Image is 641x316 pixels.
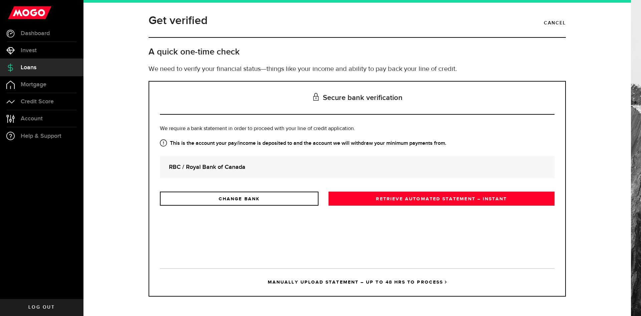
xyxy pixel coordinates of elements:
a: RETRIEVE AUTOMATED STATEMENT – INSTANT [329,192,555,206]
h3: Secure bank verification [160,82,555,115]
span: Mortgage [21,82,46,88]
span: Credit Score [21,99,54,105]
span: Invest [21,47,37,54]
p: We need to verify your financial status—things like your income and ability to pay back your line... [149,64,566,74]
a: CHANGE BANK [160,192,318,206]
span: Loans [21,65,36,71]
span: We require a bank statement in order to proceed with your line of credit application. [160,126,355,131]
span: Help & Support [21,133,61,139]
span: Account [21,116,43,122]
iframe: LiveChat chat widget [613,288,641,316]
a: Cancel [544,17,566,29]
h1: Get verified [149,12,208,29]
span: Log out [28,305,55,310]
span: Dashboard [21,30,50,36]
strong: RBC / Royal Bank of Canada [169,163,546,172]
h2: A quick one-time check [149,46,566,58]
strong: This is the account your pay/income is deposited to and the account we will withdraw your minimum... [160,139,555,147]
